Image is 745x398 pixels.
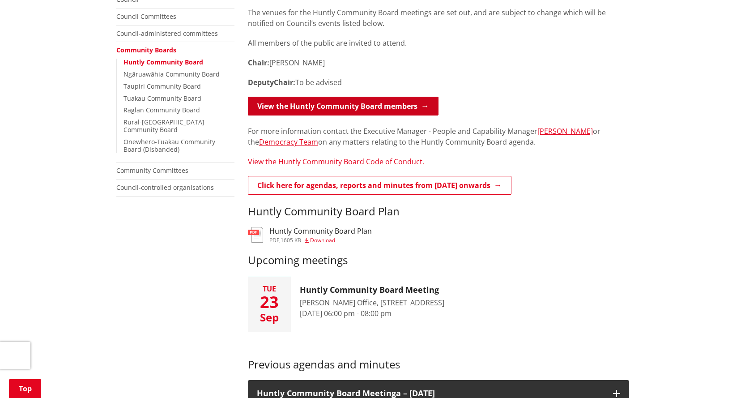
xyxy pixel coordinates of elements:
span: 1605 KB [281,236,301,244]
h3: Huntly Community Board Meetinga – [DATE] [257,389,604,398]
p: The venues for the Huntly Community Board meetings are set out, and are subject to change which w... [248,7,629,29]
a: Council-administered committees [116,29,218,38]
a: Council-controlled organisations [116,183,214,192]
a: Taupiri Community Board [123,82,201,90]
a: Ngāruawāhia Community Board [123,70,220,78]
p: All members of the public are invited to attend. [248,38,629,48]
p: [PERSON_NAME] [248,57,629,68]
span: Download [310,236,335,244]
strong: Chair: [248,58,269,68]
iframe: Messenger Launcher [704,360,736,393]
span: pdf [269,236,279,244]
a: Huntly Community Board Plan pdf,1605 KB Download [248,227,372,243]
a: View the Huntly Community Board members [248,97,438,116]
a: Rural-[GEOGRAPHIC_DATA] Community Board [123,118,204,134]
a: Click here for agendas, reports and minutes from [DATE] onwards [248,176,511,195]
img: document-pdf.svg [248,227,263,243]
h3: Previous agendas and minutes [248,345,629,371]
div: Tue [248,285,291,292]
div: , [269,238,372,243]
div: [PERSON_NAME] Office, [STREET_ADDRESS] [300,297,444,308]
strong: Chair: [274,77,295,87]
h3: Huntly Community Board Plan [248,205,629,218]
a: Huntly Community Board [123,58,203,66]
a: Onewhero-Tuakau Community Board (Disbanded) [123,137,215,154]
p: For more information contact the Executive Manager - People and Capability Manager or the on any ... [248,126,629,147]
a: View the Huntly Community Board Code of Conduct. [248,157,424,167]
a: Community Committees [116,166,188,175]
div: 23 [248,294,291,310]
a: Democracy Team [259,137,318,147]
a: Community Boards [116,46,176,54]
strong: Deputy [248,77,274,87]
h3: Upcoming meetings [248,254,629,267]
h3: Huntly Community Board Meeting [300,285,444,295]
div: Sep [248,312,291,323]
h3: Huntly Community Board Plan [269,227,372,235]
p: To be advised [248,77,629,88]
a: Tuakau Community Board [123,94,201,103]
a: [PERSON_NAME] [537,126,593,136]
a: Council Committees [116,12,176,21]
a: Top [9,379,41,398]
a: Raglan Community Board [123,106,200,114]
button: Tue 23 Sep Huntly Community Board Meeting [PERSON_NAME] Office, [STREET_ADDRESS] [DATE] 06:00 pm ... [248,276,629,332]
time: [DATE] 06:00 pm - 08:00 pm [300,308,392,318]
